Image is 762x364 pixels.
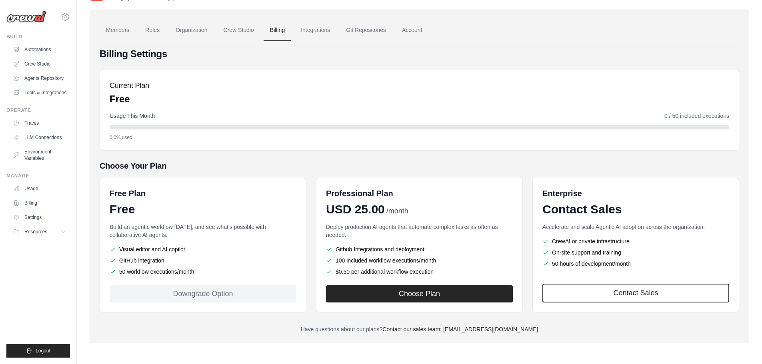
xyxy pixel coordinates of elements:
div: Free [110,202,296,217]
h6: Enterprise [542,188,729,199]
p: Build an agentic workflow [DATE], and see what's possible with collaborative AI agents. [110,223,296,239]
a: Automations [10,43,70,56]
span: 0.0% used [110,134,132,141]
a: Members [100,20,136,41]
a: Account [396,20,429,41]
h6: Free Plan [110,188,146,199]
a: Git Repositories [340,20,392,41]
span: Usage This Month [110,112,155,120]
a: Integrations [294,20,336,41]
a: Agents Repository [10,72,70,85]
span: /month [386,206,408,217]
li: 50 hours of development/month [542,260,729,268]
a: Roles [139,20,166,41]
a: Billing [264,20,291,41]
img: Logo [6,11,46,23]
p: Deploy production AI agents that automate complex tasks as often as needed. [326,223,513,239]
p: Have questions about our plans? [100,325,739,333]
span: Logout [36,348,50,354]
a: Traces [10,117,70,129]
li: On-site support and training [542,249,729,257]
h5: Current Plan [110,80,149,91]
li: 50 workflow executions/month [110,268,296,276]
div: Contact Sales [542,202,729,217]
p: Free [110,93,149,105]
li: Github Integrations and deployment [326,245,513,253]
a: LLM Connections [10,131,70,144]
a: Usage [10,182,70,195]
div: Build [6,34,70,40]
button: Logout [6,344,70,358]
h4: Billing Settings [100,48,739,60]
div: Downgrade Option [110,285,296,302]
button: Resources [10,225,70,238]
a: Contact Sales [542,284,729,302]
span: USD 25.00 [326,202,385,217]
li: GitHub integration [110,257,296,265]
li: 100 included workflow executions/month [326,257,513,265]
p: Accelerate and scale Agentic AI adoption across the organization. [542,223,729,231]
li: $0.50 per additional workflow execution [326,268,513,276]
span: Resources [24,229,47,235]
h6: Professional Plan [326,188,393,199]
a: Contact our sales team: [EMAIL_ADDRESS][DOMAIN_NAME] [382,326,538,332]
span: 0 / 50 included executions [664,112,729,120]
li: CrewAI or private infrastructure [542,237,729,245]
a: Tools & Integrations [10,86,70,99]
li: Visual editor and AI copilot [110,245,296,253]
h5: Choose Your Plan [100,160,739,171]
div: Manage [6,173,70,179]
a: Environment Variables [10,145,70,165]
a: Crew Studio [10,58,70,70]
div: Operate [6,107,70,113]
button: Choose Plan [326,285,513,302]
a: Organization [169,20,214,41]
a: Crew Studio [217,20,260,41]
a: Billing [10,197,70,209]
a: Settings [10,211,70,224]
